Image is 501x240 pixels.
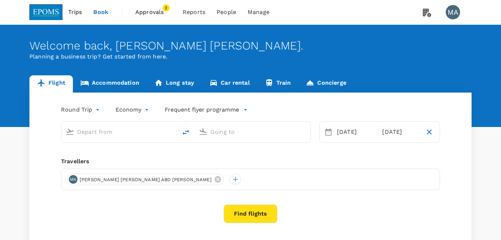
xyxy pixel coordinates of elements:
[165,105,248,114] button: Frequent flyer programme
[163,4,170,11] span: 2
[177,124,195,141] button: delete
[29,4,62,20] img: EPOMS SDN BHD
[248,8,270,17] span: Manage
[135,8,171,17] span: Approvals
[147,75,202,93] a: Long stay
[217,8,236,17] span: People
[224,204,277,223] button: Find flights
[61,157,440,166] div: Travellers
[73,75,147,93] a: Accommodation
[75,176,216,183] span: [PERSON_NAME] [PERSON_NAME] ABD [PERSON_NAME]
[93,8,108,17] span: Book
[77,126,162,137] input: Depart from
[305,131,307,132] button: Open
[202,75,257,93] a: Car rental
[172,131,174,132] button: Open
[116,104,150,116] div: Economy
[446,5,460,19] div: MA
[210,126,295,137] input: Going to
[29,39,472,52] div: Welcome back , [PERSON_NAME] [PERSON_NAME] .
[29,52,472,61] p: Planning a business trip? Get started from here.
[61,104,101,116] div: Round Trip
[67,174,224,185] div: MA[PERSON_NAME] [PERSON_NAME] ABD [PERSON_NAME]
[379,125,421,139] div: [DATE]
[68,8,82,17] span: Trips
[29,75,73,93] a: Flight
[183,8,205,17] span: Reports
[298,75,353,93] a: Concierge
[334,125,376,139] div: [DATE]
[257,75,299,93] a: Train
[165,105,239,114] p: Frequent flyer programme
[69,175,78,184] div: MA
